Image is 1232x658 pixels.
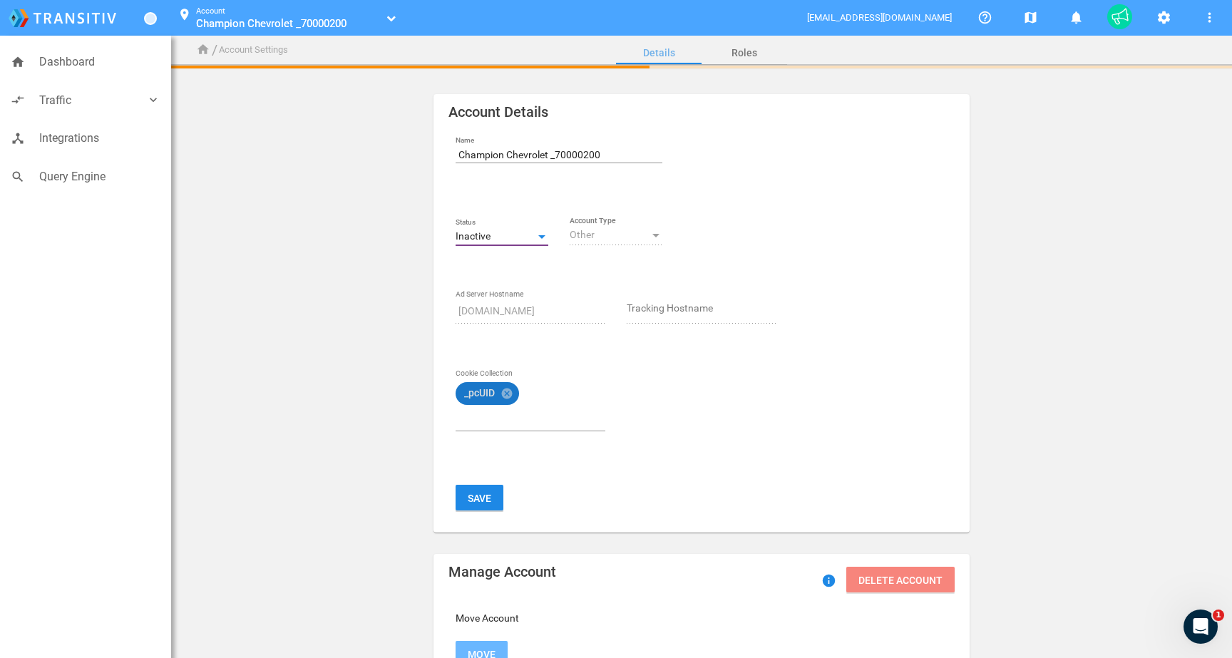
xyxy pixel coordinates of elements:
[144,12,157,25] a: Toggle Menu
[1201,9,1218,26] mat-icon: more_vert
[11,55,25,69] i: home
[820,572,837,590] mat-icon: info
[9,9,116,27] img: logo
[4,160,168,193] a: searchQuery Engine
[1195,3,1223,31] button: More
[11,93,25,107] i: compare_arrows
[976,9,993,26] mat-icon: help_outline
[4,46,168,78] a: homeDashboard
[196,17,346,30] span: Champion Chevrolet _70000200
[4,122,168,155] a: device_hubIntegrations
[219,43,288,58] li: Account Settings
[11,170,25,184] i: search
[1067,9,1084,26] mat-icon: notifications
[448,565,955,594] mat-card-title: Manage Account
[456,135,662,146] label: Name
[1213,610,1224,621] span: 1
[39,129,160,148] span: Integrations
[176,8,193,25] mat-icon: location_on
[570,229,595,240] span: Other
[456,485,503,510] button: Save
[456,230,491,242] span: Inactive
[616,36,702,70] a: Details
[39,168,160,186] span: Query Engine
[846,567,955,592] button: Delete Account
[456,411,605,428] input: Cookie Collection
[456,217,548,228] label: Status
[500,387,513,400] mat-icon: cancel
[807,12,953,23] span: [EMAIL_ADDRESS][DOMAIN_NAME]
[702,36,787,70] a: Roles
[11,131,25,145] i: device_hub
[1155,9,1172,26] mat-icon: settings
[4,84,168,117] a: compare_arrowsTraffickeyboard_arrow_down
[456,379,605,431] mat-chip-list: Fruit selection
[196,6,225,16] small: Account
[212,38,217,61] li: /
[39,53,160,71] span: Dashboard
[1022,9,1039,26] mat-icon: map
[448,106,955,118] mat-card-title: Account Details
[196,43,210,57] i: home
[456,382,519,405] mat-chip: _pcUID
[146,93,160,107] i: keyboard_arrow_down
[39,91,146,110] span: Traffic
[1184,610,1218,644] iframe: Intercom live chat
